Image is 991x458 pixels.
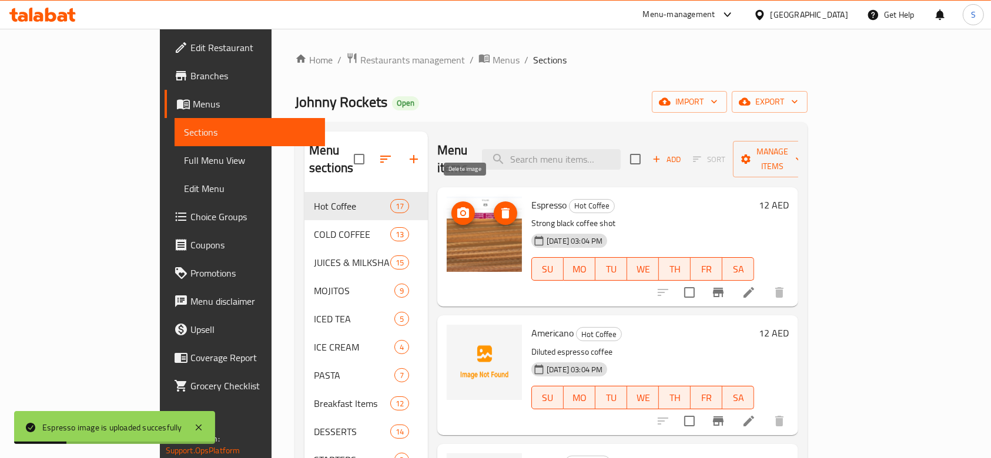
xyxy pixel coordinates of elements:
[314,227,390,241] div: COLD COFFEE
[165,287,326,315] a: Menu disclaimer
[531,196,567,214] span: Espresso
[577,328,621,341] span: Hot Coffee
[391,398,409,409] span: 12
[175,146,326,174] a: Full Menu View
[371,145,400,173] span: Sort sections
[190,351,316,365] span: Coverage Report
[722,386,754,409] button: SA
[190,266,316,280] span: Promotions
[493,53,520,67] span: Menus
[632,261,654,278] span: WE
[165,203,326,231] a: Choice Groups
[661,95,718,109] span: import
[564,257,595,281] button: MO
[595,386,627,409] button: TU
[184,181,316,196] span: Edit Menu
[685,150,733,169] span: Select section first
[391,229,409,240] span: 13
[394,312,409,326] div: items
[42,421,182,434] div: Espresso image is uploaded succesfully
[400,145,428,173] button: Add section
[395,314,409,325] span: 5
[391,201,409,212] span: 17
[392,98,419,108] span: Open
[691,257,722,281] button: FR
[568,261,591,278] span: MO
[564,386,595,409] button: MO
[727,261,749,278] span: SA
[732,91,808,113] button: export
[391,426,409,437] span: 14
[184,153,316,167] span: Full Menu View
[360,53,465,67] span: Restaurants management
[470,53,474,67] li: /
[304,277,428,305] div: MOJITOS9
[309,142,354,177] h2: Menu sections
[394,340,409,354] div: items
[742,285,756,299] a: Edit menu item
[664,261,686,278] span: TH
[165,231,326,259] a: Coupons
[314,284,394,298] span: MOJITOS
[304,333,428,361] div: ICE CREAM4
[537,261,559,278] span: SU
[623,147,648,171] span: Select section
[295,89,387,115] span: Johnny Rockets
[314,255,390,270] span: JUICES & MILKSHAKES
[437,142,468,177] h2: Menu items
[314,396,390,410] span: Breakfast Items
[704,278,732,307] button: Branch-specific-item
[165,372,326,400] a: Grocery Checklist
[295,52,808,68] nav: breadcrumb
[314,199,390,213] span: Hot Coffee
[677,409,702,433] span: Select to update
[627,257,659,281] button: WE
[482,149,621,170] input: search
[304,248,428,277] div: JUICES & MILKSHAKES15
[576,327,622,341] div: Hot Coffee
[314,312,394,326] div: ICED TEA
[190,69,316,83] span: Branches
[165,62,326,90] a: Branches
[695,261,718,278] span: FR
[651,153,682,166] span: Add
[648,150,685,169] button: Add
[314,425,390,439] span: DESSERTS
[165,33,326,62] a: Edit Restaurant
[175,118,326,146] a: Sections
[165,343,326,372] a: Coverage Report
[447,325,522,400] img: Americano
[742,414,756,428] a: Edit menu item
[765,407,794,435] button: delete
[337,53,342,67] li: /
[165,315,326,343] a: Upsell
[652,91,727,113] button: import
[733,141,812,177] button: Manage items
[524,53,528,67] li: /
[190,238,316,252] span: Coupons
[971,8,976,21] span: S
[537,389,559,406] span: SU
[395,285,409,297] span: 9
[190,379,316,393] span: Grocery Checklist
[691,386,722,409] button: FR
[304,192,428,220] div: Hot Coffee17
[184,125,316,139] span: Sections
[346,52,465,68] a: Restaurants management
[664,389,686,406] span: TH
[165,90,326,118] a: Menus
[314,368,394,382] span: PASTA
[304,417,428,446] div: DESSERTS14
[542,235,607,247] span: [DATE] 03:04 PM
[175,174,326,203] a: Edit Menu
[494,201,517,225] button: delete image
[542,364,607,375] span: [DATE] 03:04 PM
[648,150,685,169] span: Add item
[304,389,428,417] div: Breakfast Items12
